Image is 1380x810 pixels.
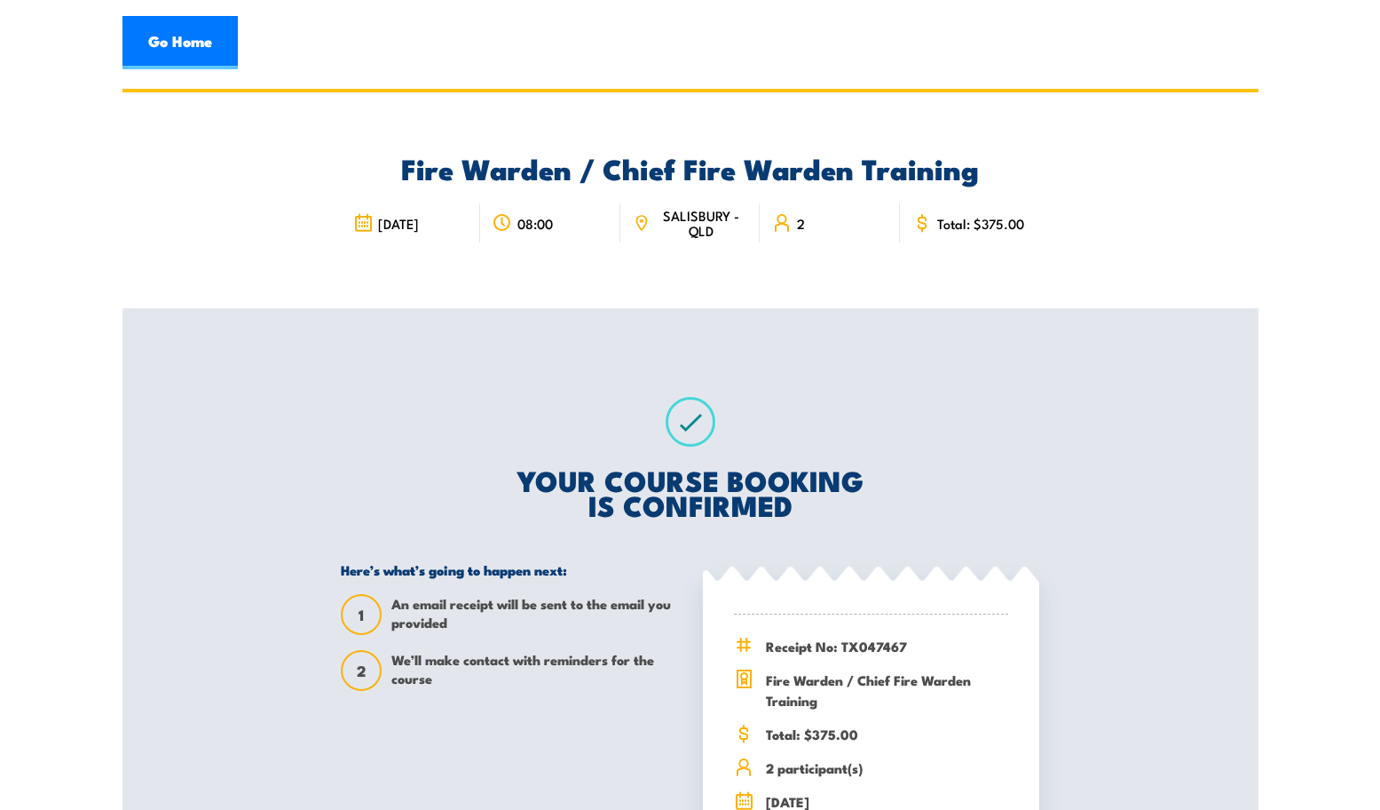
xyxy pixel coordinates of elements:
[517,216,553,231] span: 08:00
[343,662,380,680] span: 2
[378,216,419,231] span: [DATE]
[766,636,1008,656] span: Receipt No: TX047467
[343,606,380,624] span: 1
[341,155,1039,180] h2: Fire Warden / Chief Fire Warden Training
[655,208,747,238] span: SALISBURY - QLD
[391,594,677,635] span: An email receipt will be sent to the email you provided
[341,561,677,578] h5: Here’s what’s going to happen next:
[122,16,238,69] a: Go Home
[766,758,1008,778] span: 2 participant(s)
[391,650,677,691] span: We’ll make contact with reminders for the course
[341,467,1039,517] h2: YOUR COURSE BOOKING IS CONFIRMED
[937,216,1024,231] span: Total: $375.00
[797,216,805,231] span: 2
[766,670,1008,711] span: Fire Warden / Chief Fire Warden Training
[766,724,1008,744] span: Total: $375.00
